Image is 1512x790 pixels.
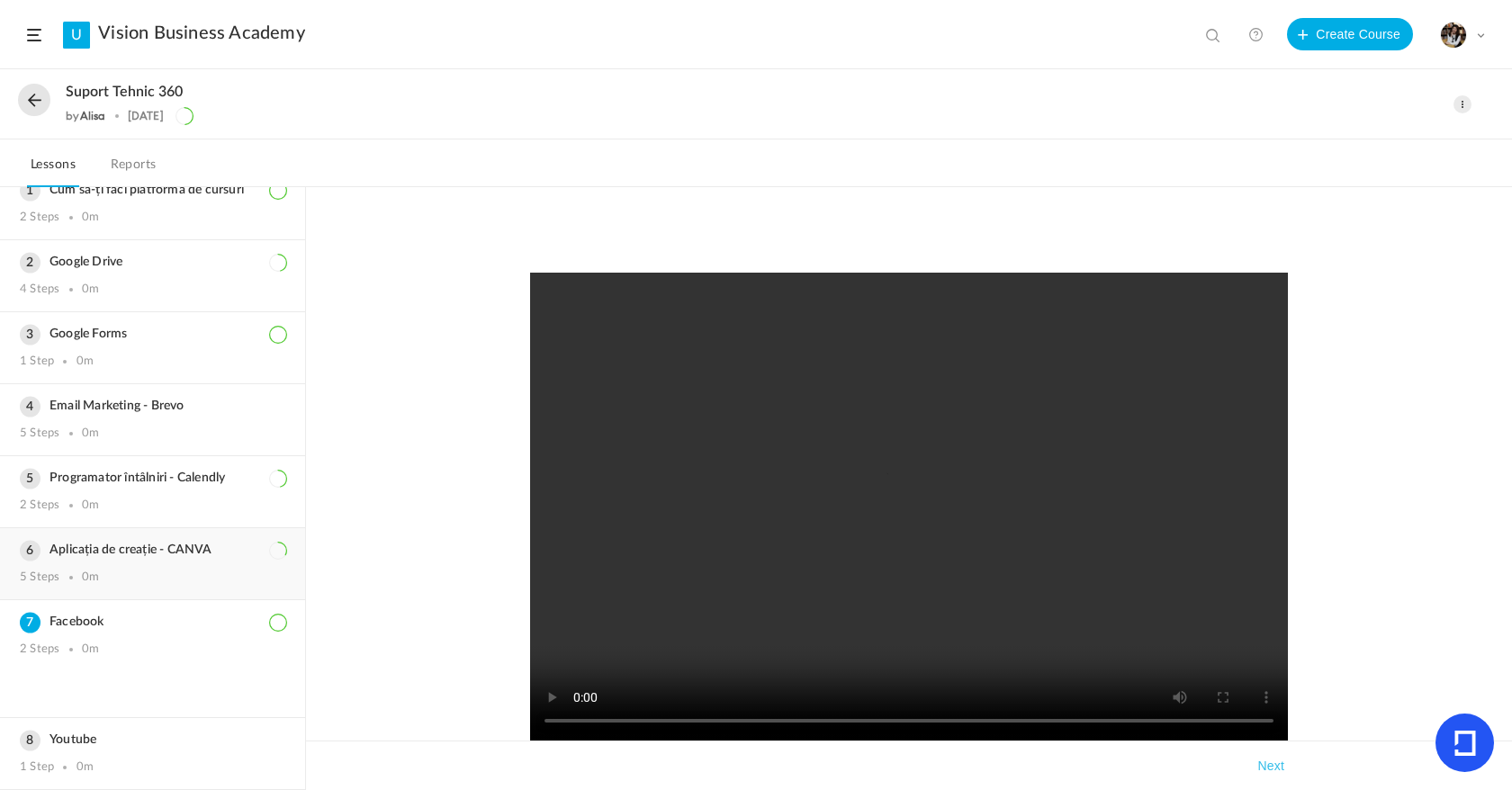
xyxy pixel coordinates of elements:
[76,355,94,369] div: 0m
[20,255,285,270] h3: Google Drive
[82,570,99,585] div: 0m
[107,153,160,187] a: Reports
[20,471,285,486] h3: Programator întâlniri - Calendly
[1254,755,1288,777] button: Next
[20,426,59,441] div: 5 Steps
[128,110,164,122] div: [DATE]
[20,615,285,630] h3: Facebook
[20,355,54,369] div: 1 Step
[82,211,99,225] div: 0m
[76,760,94,775] div: 0m
[82,426,99,441] div: 0m
[27,153,79,187] a: Lessons
[82,283,99,297] div: 0m
[20,211,59,225] div: 2 Steps
[20,543,285,558] h3: Aplicația de creație - CANVA
[1441,22,1466,48] img: tempimagehs7pti.png
[20,283,59,297] div: 4 Steps
[20,760,54,775] div: 1 Step
[80,109,106,122] a: Alisa
[20,732,285,748] h3: Youtube
[20,570,59,585] div: 5 Steps
[63,22,90,49] a: U
[20,399,285,414] h3: Email Marketing - Brevo
[1287,18,1413,50] button: Create Course
[20,327,285,342] h3: Google Forms
[82,498,99,513] div: 0m
[82,642,99,657] div: 0m
[98,22,305,44] a: Vision Business Academy
[20,183,285,198] h3: Cum să-ți faci platforma de cursuri
[20,642,59,657] div: 2 Steps
[66,110,105,122] div: by
[20,498,59,513] div: 2 Steps
[66,84,183,101] span: Suport tehnic 360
